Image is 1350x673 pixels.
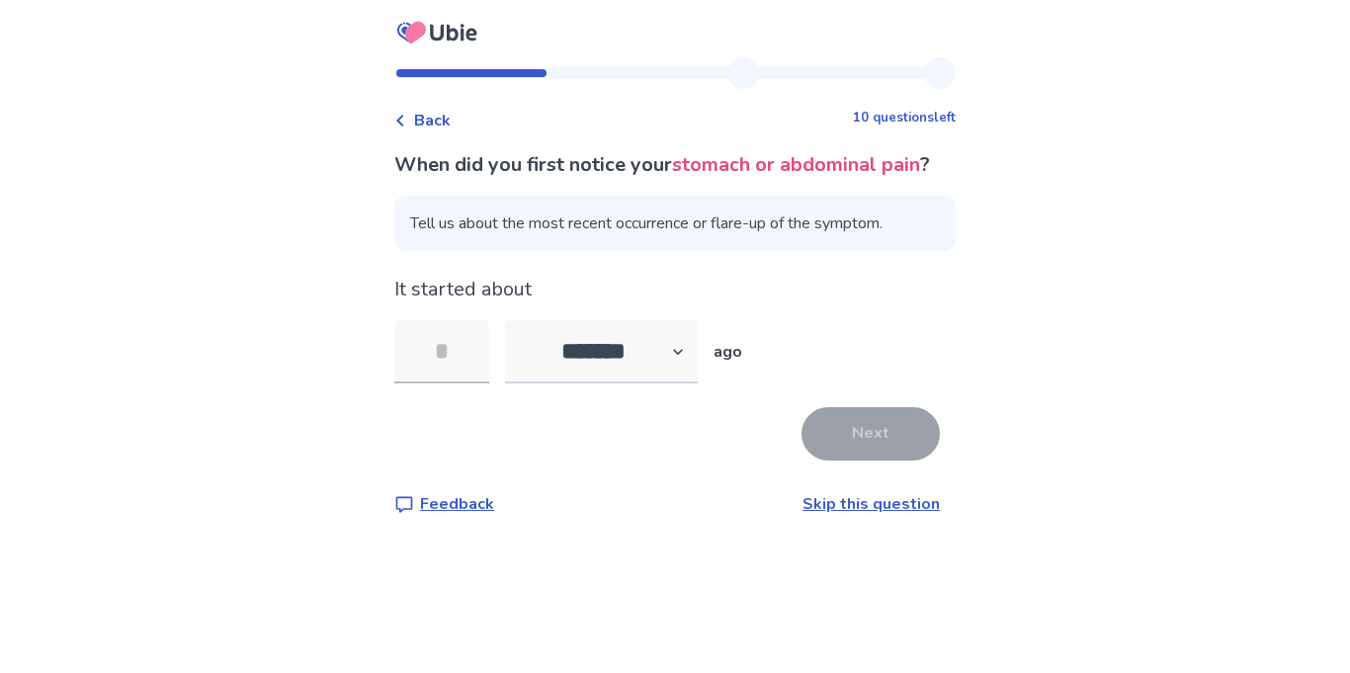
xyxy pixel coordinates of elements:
[394,150,956,180] p: When did you first notice your ?
[414,109,451,132] span: Back
[672,151,920,178] span: stomach or abdominal pain
[420,492,494,516] p: Feedback
[394,196,956,251] span: Tell us about the most recent occurrence or flare-up of the symptom.
[714,340,742,364] p: ago
[802,493,940,515] a: Skip this question
[394,275,956,304] p: It started about
[394,492,494,516] a: Feedback
[853,109,956,128] p: 10 questions left
[802,407,940,461] button: Next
